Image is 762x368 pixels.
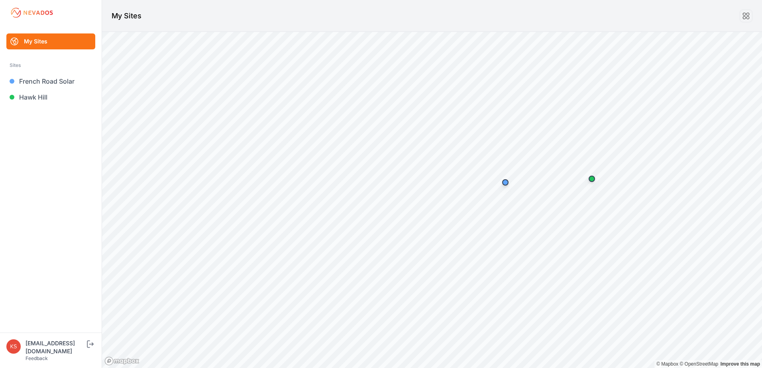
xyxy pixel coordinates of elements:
[26,339,85,355] div: [EMAIL_ADDRESS][DOMAIN_NAME]
[6,73,95,89] a: French Road Solar
[10,6,54,19] img: Nevados
[102,32,762,368] canvas: Map
[104,356,139,366] a: Mapbox logo
[584,171,600,187] div: Map marker
[10,61,92,70] div: Sites
[26,355,48,361] a: Feedback
[497,174,513,190] div: Map marker
[6,33,95,49] a: My Sites
[6,339,21,354] img: ksmart@nexamp.com
[680,361,718,367] a: OpenStreetMap
[656,361,678,367] a: Mapbox
[721,361,760,367] a: Map feedback
[6,89,95,105] a: Hawk Hill
[112,10,141,22] h1: My Sites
